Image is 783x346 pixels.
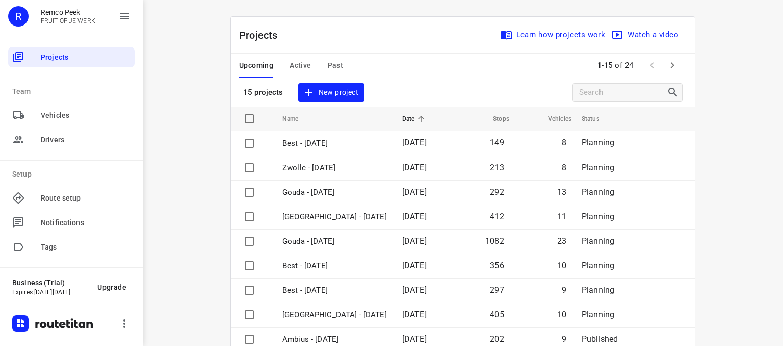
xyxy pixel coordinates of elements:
[41,8,95,16] p: Remco Peek
[485,236,504,246] span: 1082
[41,193,130,204] span: Route setup
[490,212,504,221] span: 412
[582,261,614,270] span: Planning
[402,310,427,319] span: [DATE]
[41,52,130,63] span: Projects
[667,86,682,98] div: Search
[12,169,135,180] p: Setup
[582,334,618,344] span: Published
[579,85,667,101] input: Search projects
[290,59,311,72] span: Active
[582,212,614,221] span: Planning
[282,285,387,296] p: Best - Tuesday
[490,261,504,270] span: 356
[8,237,135,257] div: Tags
[89,278,135,296] button: Upgrade
[490,138,504,147] span: 149
[402,261,427,270] span: [DATE]
[582,310,614,319] span: Planning
[41,110,130,121] span: Vehicles
[490,163,504,172] span: 213
[282,309,387,321] p: Antwerpen - Monday
[239,59,273,72] span: Upcoming
[8,6,29,27] div: R
[12,86,135,97] p: Team
[41,242,130,253] span: Tags
[480,113,509,125] span: Stops
[8,212,135,233] div: Notifications
[402,236,427,246] span: [DATE]
[642,55,662,76] span: Previous Page
[402,113,428,125] span: Date
[41,135,130,145] span: Drivers
[97,283,126,291] span: Upgrade
[402,163,427,172] span: [DATE]
[562,285,566,295] span: 9
[582,113,613,125] span: Status
[298,83,364,102] button: New project
[8,130,135,150] div: Drivers
[243,88,283,97] p: 15 projects
[12,279,89,287] p: Business (Trial)
[582,285,614,295] span: Planning
[593,55,638,77] span: 1-15 of 24
[490,187,504,197] span: 292
[8,105,135,126] div: Vehicles
[402,334,427,344] span: [DATE]
[557,261,566,270] span: 10
[282,236,387,248] p: Gouda - Thursday
[562,163,566,172] span: 8
[490,310,504,319] span: 405
[328,59,344,72] span: Past
[282,138,387,150] p: Best - Friday
[557,236,566,246] span: 23
[562,138,566,147] span: 8
[8,47,135,67] div: Projects
[557,310,566,319] span: 10
[239,28,286,43] p: Projects
[8,188,135,208] div: Route setup
[582,236,614,246] span: Planning
[12,289,89,296] p: Expires [DATE][DATE]
[582,187,614,197] span: Planning
[282,211,387,223] p: Zwolle - Thursday
[282,187,387,199] p: Gouda - Friday
[490,285,504,295] span: 297
[557,187,566,197] span: 13
[402,138,427,147] span: [DATE]
[41,217,130,228] span: Notifications
[490,334,504,344] span: 202
[582,163,614,172] span: Planning
[402,285,427,295] span: [DATE]
[282,162,387,174] p: Zwolle - Friday
[282,334,387,345] p: Ambius - Monday
[562,334,566,344] span: 9
[662,55,683,76] span: Next Page
[582,138,614,147] span: Planning
[557,212,566,221] span: 11
[402,187,427,197] span: [DATE]
[304,86,358,99] span: New project
[535,113,571,125] span: Vehicles
[282,113,312,125] span: Name
[41,17,95,24] p: FRUIT OP JE WERK
[402,212,427,221] span: [DATE]
[282,260,387,272] p: Best - Thursday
